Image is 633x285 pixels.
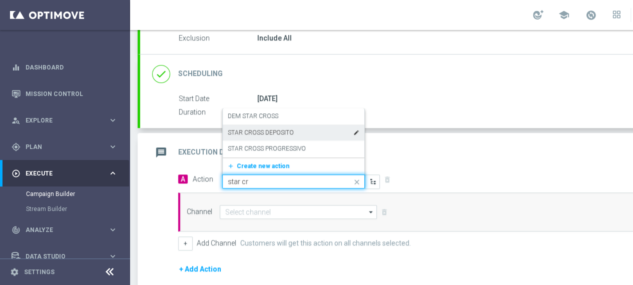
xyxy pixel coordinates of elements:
span: Analyze [26,227,108,233]
i: gps_fixed [12,142,21,151]
label: DEM STAR CROSS [228,112,278,120]
label: Exclusion [179,34,257,43]
i: keyboard_arrow_right [108,115,118,125]
div: Campaign Builder [26,186,129,201]
span: school [558,9,569,20]
button: add_newCreate new action [223,160,361,172]
div: Plan [12,142,108,151]
div: Stream Builder [26,201,129,216]
button: Data Studio keyboard_arrow_right [11,252,118,260]
button: + Add Action [178,263,222,275]
a: Settings [24,269,55,275]
ng-dropdown-panel: Options list [222,108,365,175]
i: keyboard_arrow_right [108,168,118,178]
button: play_circle_outline Execute keyboard_arrow_right [11,169,118,177]
span: Explore [26,117,108,123]
i: done [152,65,170,83]
button: track_changes Analyze keyboard_arrow_right [11,226,118,234]
div: Dashboard [12,54,118,80]
button: person_search Explore keyboard_arrow_right [11,116,118,124]
button: + [178,236,193,250]
div: Mission Control [12,80,118,107]
button: gps_fixed Plan keyboard_arrow_right [11,143,118,151]
input: Select channel [220,205,377,219]
i: add_new [227,162,237,169]
a: Stream Builder [26,205,104,213]
span: Create new action [237,162,289,169]
i: message [152,143,170,161]
i: track_changes [12,225,21,234]
label: Add Channel [197,239,236,247]
label: Customers will get this action on all channels selected. [240,239,411,247]
div: Data Studio [12,252,108,261]
div: Analyze [12,225,108,234]
i: arrow_drop_down [366,205,376,218]
button: equalizer Dashboard [11,63,118,71]
div: STAR CROSS DEPOSITO [228,124,359,141]
span: Plan [26,144,108,150]
a: Dashboard [26,54,118,80]
button: Mission Control [11,90,118,98]
i: equalizer [12,63,21,72]
a: Campaign Builder [26,190,104,198]
h2: Execution Details [178,147,248,157]
span: Execute [26,170,108,176]
i: play_circle_outline [12,169,21,178]
label: Channel [187,207,212,216]
i: keyboard_arrow_right [108,251,118,261]
div: Execute [12,169,108,178]
i: edit [353,129,359,135]
div: STAR CROSS PROGRESSIVO [228,140,359,157]
i: settings [10,267,19,276]
label: Duration [179,108,257,117]
span: A [178,174,188,183]
div: Explore [12,116,108,125]
label: STAR CROSS DEPOSITO [228,128,294,137]
label: Action [193,175,213,183]
i: keyboard_arrow_right [108,225,118,234]
label: STAR CROSS PROGRESSIVO [228,144,306,153]
a: Mission Control [26,80,118,107]
span: Data Studio [26,253,108,259]
i: keyboard_arrow_right [108,142,118,151]
h2: Scheduling [178,69,223,78]
label: Start Date [179,94,257,103]
div: DEM STAR CROSS [228,108,359,124]
i: person_search [12,116,21,125]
